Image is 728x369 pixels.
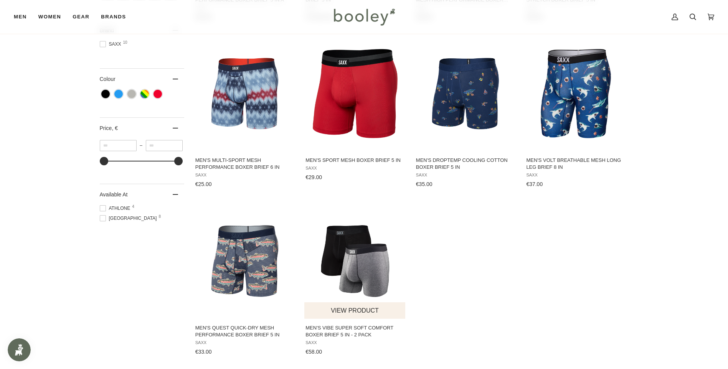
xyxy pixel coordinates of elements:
img: Booley [330,6,398,28]
a: Men's Quest Quick-Dry Mesh Performance Boxer Brief 5 in [194,204,296,358]
span: Men's Multi-Sport Mesh Performance Boxer Brief 6 in [195,157,295,171]
span: [GEOGRAPHIC_DATA] [100,215,159,222]
span: Men's Quest Quick-Dry Mesh Performance Boxer Brief 5 in [195,325,295,338]
span: Men's Volt Breathable Mesh Long Leg Brief 8 in [526,157,626,171]
a: Men's Vibe Super Soft Comfort Boxer Brief 5 in - 2 Pack [304,204,406,358]
span: Saxx [305,166,405,171]
span: €58.00 [305,349,322,355]
input: Minimum value [100,140,137,151]
span: €33.00 [195,349,212,355]
span: Gear [73,13,89,21]
img: Saxx Men's Quest Quick-Dry Mesh Performance Boxer Brief 5 in Mosaic Trout / Maritime - Booley Galway [194,210,296,312]
span: 4 [132,205,134,209]
span: Colour: Black [101,90,110,98]
span: Colour: Grey [127,90,136,98]
span: Colour: Red [154,90,162,98]
span: Colour: Multicolour [140,90,149,98]
a: Men's DropTemp Cooling Cotton Boxer Brief 5 in [415,36,517,190]
a: Men's Sport Mesh Boxer Brief 5 in [304,36,406,183]
span: €37.00 [526,181,543,187]
span: Men [14,13,27,21]
img: Saxx DropTemp Cooling Cotton Boxer Brief 5 in Island Life / Midnight - Booley Galway [415,43,517,145]
iframe: Button to open loyalty program pop-up [8,338,31,361]
span: Saxx [526,173,626,178]
span: Colour [100,76,121,82]
span: – [137,143,146,148]
span: Men's DropTemp Cooling Cotton Boxer Brief 5 in [416,157,515,171]
span: , € [112,125,118,131]
span: Athlone [100,205,133,212]
span: Men's Vibe Super Soft Comfort Boxer Brief 5 in - 2 Pack [305,325,405,338]
span: Saxx [195,173,295,178]
span: Brands [101,13,126,21]
span: Available At [100,191,128,198]
button: View product [304,302,405,319]
span: Price [100,125,118,131]
img: Saxx Vibe Super Soft Comfort Boxer Brief 5 in - 2 Pack Black / Grey - Booley Galway [304,210,406,312]
span: €35.00 [416,181,433,187]
span: Saxx [195,340,295,345]
span: Saxx [100,41,124,48]
img: Saxx Multi-Sport Mesh Performance Boxer Brief 6 in Ikatastic / Multi - Booley Galway [194,43,296,145]
span: €25.00 [195,181,212,187]
img: Saxx-Men's Volt Long Leg Boxer Brief Chompers - Booley Galway [525,43,627,145]
span: Saxx [305,340,405,345]
span: Saxx [416,173,515,178]
span: Men's Sport Mesh Boxer Brief 5 in [305,157,405,164]
a: Men's Volt Breathable Mesh Long Leg Brief 8 in [525,36,627,190]
span: Women [38,13,61,21]
span: €29.00 [305,174,322,180]
input: Maximum value [146,140,183,151]
span: 8 [158,215,161,219]
img: Saxx Men's Sport Mesh Boxer Brief 5 in Sunset Red - Booley Galway [304,43,406,145]
span: 10 [123,41,127,44]
a: Men's Multi-Sport Mesh Performance Boxer Brief 6 in [194,36,296,190]
span: Colour: Blue [114,90,123,98]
